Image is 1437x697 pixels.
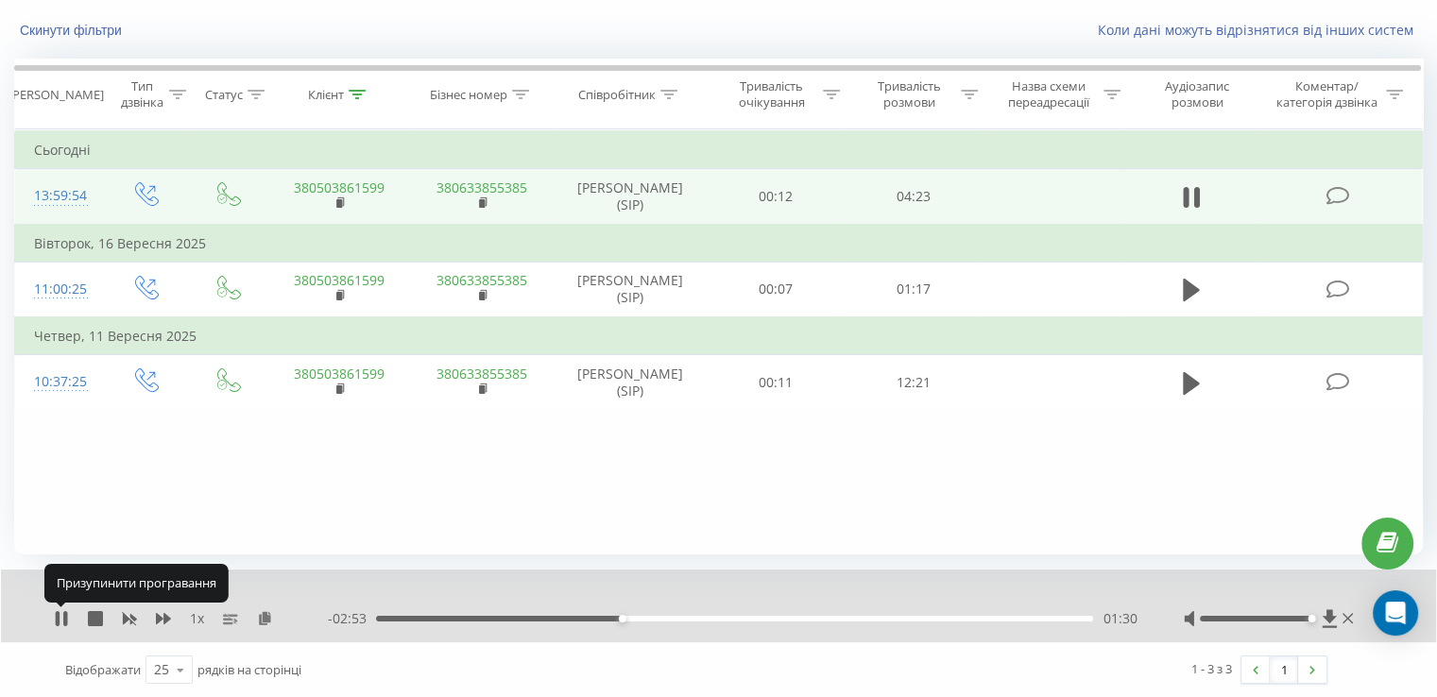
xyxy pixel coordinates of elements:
[436,365,527,382] a: 380633855385
[436,178,527,196] a: 380633855385
[65,661,141,678] span: Відображати
[708,262,845,317] td: 00:07
[34,178,84,214] div: 13:59:54
[205,87,243,103] div: Статус
[1373,590,1418,636] div: Open Intercom Messenger
[15,317,1423,355] td: Четвер, 11 Вересня 2025
[190,609,204,628] span: 1 x
[294,365,385,382] a: 380503861599
[1191,659,1232,678] div: 1 - 3 з 3
[619,615,626,622] div: Accessibility label
[708,169,845,225] td: 00:12
[436,271,527,289] a: 380633855385
[14,22,131,39] button: Скинути фільтри
[725,78,819,110] div: Тривалість очікування
[708,355,845,410] td: 00:11
[15,225,1423,263] td: Вівторок, 16 Вересня 2025
[1308,615,1315,622] div: Accessibility label
[845,169,982,225] td: 04:23
[862,78,956,110] div: Тривалість розмови
[430,87,507,103] div: Бізнес номер
[554,355,708,410] td: [PERSON_NAME] (SIP)
[1098,21,1423,39] a: Коли дані можуть відрізнятися вiд інших систем
[308,87,344,103] div: Клієнт
[554,262,708,317] td: [PERSON_NAME] (SIP)
[294,271,385,289] a: 380503861599
[1270,656,1298,683] a: 1
[845,355,982,410] td: 12:21
[197,661,301,678] span: рядків на сторінці
[1103,609,1137,628] span: 01:30
[9,87,104,103] div: [PERSON_NAME]
[1271,78,1381,110] div: Коментар/категорія дзвінка
[578,87,656,103] div: Співробітник
[119,78,163,110] div: Тип дзвінка
[154,660,169,679] div: 25
[1142,78,1253,110] div: Аудіозапис розмови
[44,564,229,602] div: Призупинити програвання
[294,178,385,196] a: 380503861599
[1000,78,1099,110] div: Назва схеми переадресації
[845,262,982,317] td: 01:17
[34,271,84,308] div: 11:00:25
[34,364,84,400] div: 10:37:25
[554,169,708,225] td: [PERSON_NAME] (SIP)
[328,609,376,628] span: - 02:53
[15,131,1423,169] td: Сьогодні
